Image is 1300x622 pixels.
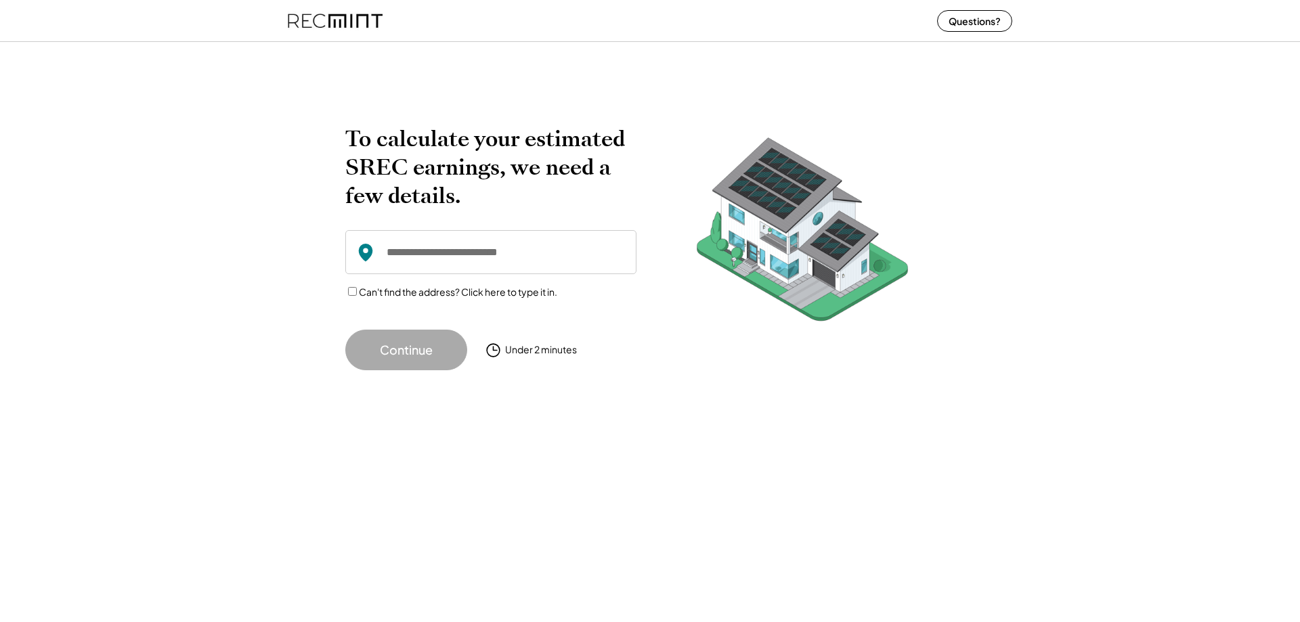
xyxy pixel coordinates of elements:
[670,125,934,342] img: RecMintArtboard%207.png
[937,10,1012,32] button: Questions?
[505,343,577,357] div: Under 2 minutes
[345,330,467,370] button: Continue
[288,3,383,39] img: recmint-logotype%403x%20%281%29.jpeg
[359,286,557,298] label: Can't find the address? Click here to type it in.
[345,125,636,210] h2: To calculate your estimated SREC earnings, we need a few details.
